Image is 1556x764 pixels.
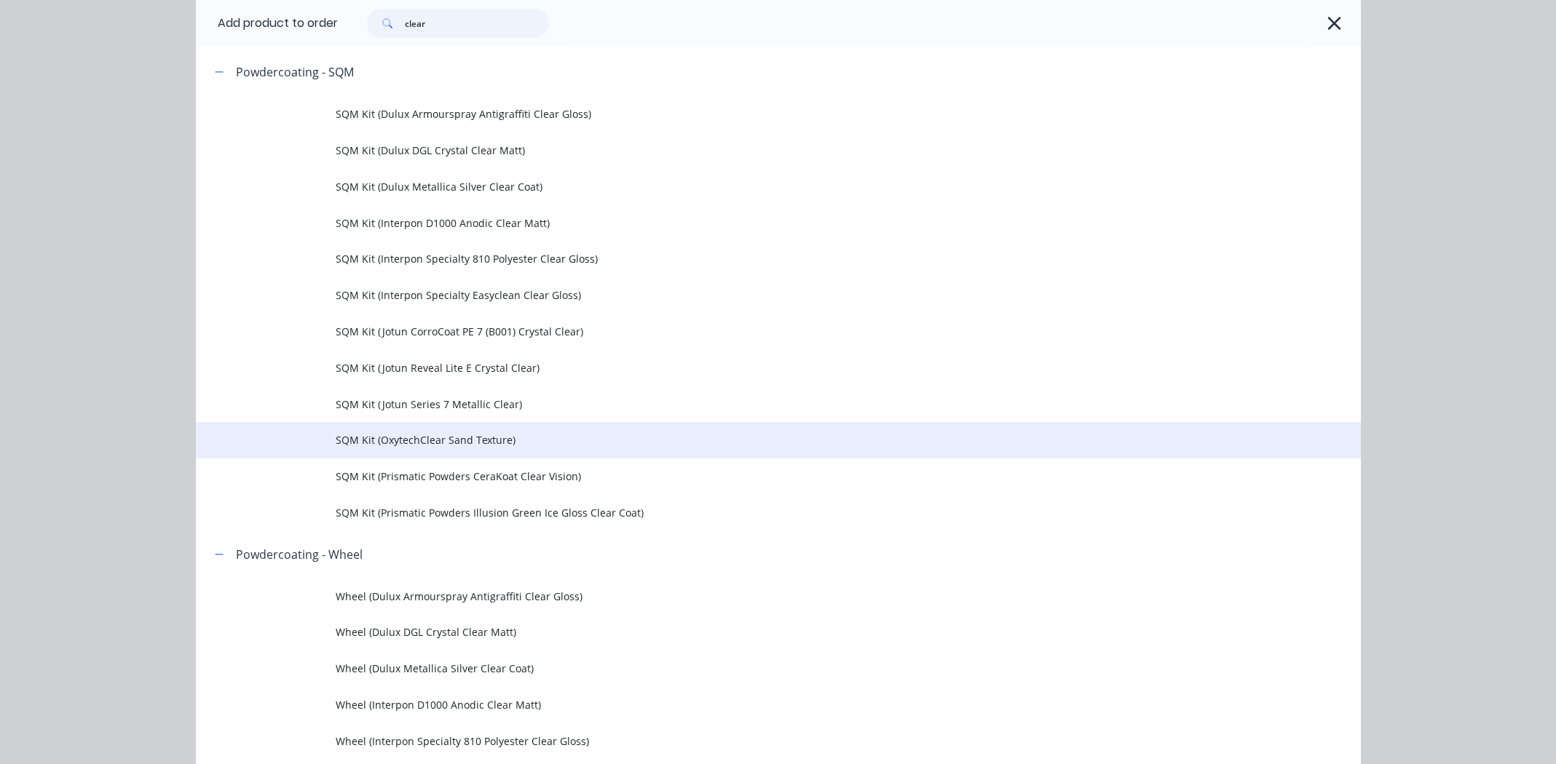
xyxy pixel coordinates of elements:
span: SQM Kit (Jotun Reveal Lite E Crystal Clear) [336,360,1156,375]
div: Powdercoating - SQM [236,63,354,81]
span: Wheel (Interpon D1000 Anodic Clear Matt) [336,697,1156,712]
span: Wheel (Dulux Metallica Silver Clear Coat) [336,661,1156,676]
span: SQM Kit (Jotun Series 7 Metallic Clear) [336,397,1156,412]
span: SQM Kit (Jotun CorroCoat PE 7 (B001) Crystal Clear) [336,324,1156,339]
span: SQM Kit (Prismatic Powders CeraKoat Clear Vision) [336,469,1156,484]
span: SQM Kit (Prismatic Powders Illusion Green Ice Gloss Clear Coat) [336,505,1156,520]
span: SQM Kit (Interpon Specialty Easyclean Clear Gloss) [336,287,1156,303]
span: Wheel (Dulux Armourspray Antigraffiti Clear Gloss) [336,589,1156,604]
span: SQM Kit (Dulux DGL Crystal Clear Matt) [336,143,1156,158]
span: SQM Kit (Interpon Specialty 810 Polyester Clear Gloss) [336,251,1156,266]
span: SQM Kit (Dulux Armourspray Antigraffiti Clear Gloss) [336,106,1156,122]
span: SQM Kit (OxytechClear Sand Texture) [336,432,1156,447]
span: Wheel (Dulux DGL Crystal Clear Matt) [336,624,1156,640]
input: Search... [405,9,549,38]
span: Wheel (Interpon Specialty 810 Polyester Clear Gloss) [336,733,1156,749]
span: SQM Kit (Dulux Metallica Silver Clear Coat) [336,179,1156,194]
span: SQM Kit (Interpon D1000 Anodic Clear Matt) [336,215,1156,231]
div: Powdercoating - Wheel [236,546,363,563]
